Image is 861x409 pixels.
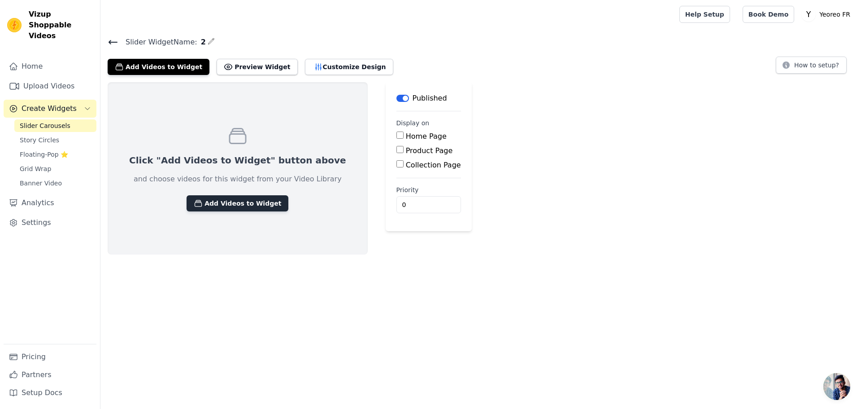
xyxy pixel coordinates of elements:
[7,18,22,32] img: Vizup
[208,36,215,48] div: Edit Name
[22,103,77,114] span: Create Widgets
[816,6,854,22] p: Yeoreo FR
[20,164,51,173] span: Grid Wrap
[29,9,93,41] span: Vizup Shoppable Videos
[406,161,461,169] label: Collection Page
[4,384,96,402] a: Setup Docs
[743,6,794,23] a: Book Demo
[776,63,847,71] a: How to setup?
[4,77,96,95] a: Upload Videos
[4,348,96,366] a: Pricing
[118,37,197,48] span: Slider Widget Name:
[823,373,850,400] a: 开放式聊天
[806,10,811,19] text: Y
[187,195,288,211] button: Add Videos to Widget
[406,146,453,155] label: Product Page
[4,57,96,75] a: Home
[4,194,96,212] a: Analytics
[4,214,96,232] a: Settings
[305,59,393,75] button: Customize Design
[413,93,447,104] p: Published
[20,136,59,145] span: Story Circles
[134,174,342,185] p: and choose videos for this widget from your Video Library
[20,179,62,188] span: Banner Video
[679,6,730,23] a: Help Setup
[396,185,461,194] label: Priority
[396,119,430,128] legend: Display on
[776,57,847,74] button: How to setup?
[20,150,68,159] span: Floating-Pop ⭐
[14,148,96,161] a: Floating-Pop ⭐
[20,121,70,130] span: Slider Carousels
[4,366,96,384] a: Partners
[14,177,96,189] a: Banner Video
[108,59,209,75] button: Add Videos to Widget
[14,119,96,132] a: Slider Carousels
[4,100,96,118] button: Create Widgets
[406,132,447,141] label: Home Page
[197,37,206,48] span: 2
[801,6,854,22] button: Y Yeoreo FR
[217,59,297,75] button: Preview Widget
[14,163,96,175] a: Grid Wrap
[14,134,96,146] a: Story Circles
[129,154,346,167] p: Click "Add Videos to Widget" button above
